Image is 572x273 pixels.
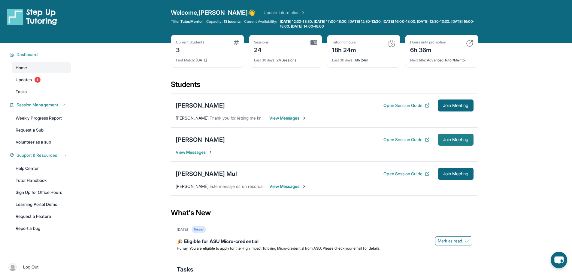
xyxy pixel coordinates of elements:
a: Report a bug [12,223,71,234]
a: Learning Portal Demo [12,199,71,210]
span: View Messages [269,115,307,121]
span: Updates [16,77,32,83]
button: Dashboard [14,52,67,58]
span: Join Meeting [443,172,469,176]
a: [DATE] 12:30-13:30, [DATE] 17:00-18:00, [DATE] 12:30-13:30, [DATE] 16:00-18:00, [DATE] 12:30-13:3... [279,19,478,29]
img: card [466,40,473,47]
span: Tasks [16,89,27,95]
span: Capacity: [206,19,223,24]
a: Sign Up for Office Hours [12,187,71,198]
div: [PERSON_NAME] [176,101,225,110]
div: 6h 36m [410,45,446,54]
div: 18h 24m [332,54,395,63]
img: card [310,40,317,45]
button: Open Session Guide [383,137,429,143]
span: Join Meeting [443,104,469,107]
div: 24 [254,45,269,54]
button: Join Meeting [438,99,474,111]
span: Hurray! You are eligible to apply for the High Impact Tutoring Micro-credential from ASU. Please ... [177,246,381,251]
span: Session Management [17,102,58,108]
div: What's New [171,200,478,226]
img: logo [7,8,57,25]
span: View Messages [269,183,307,189]
img: Chevron Right [300,10,306,16]
span: Last 30 days : [254,58,276,62]
span: Next title : [410,58,426,62]
img: Mark as read [465,239,470,243]
img: user-img [8,263,17,271]
a: Home [12,62,71,73]
div: [DATE] [177,227,188,232]
a: Request a Feature [12,211,71,222]
a: Update Information [264,10,306,16]
button: Mark as read [435,236,472,245]
a: Updates1 [12,74,71,85]
div: Sessions [254,40,269,45]
button: Join Meeting [438,134,474,146]
a: Request a Sub [12,125,71,135]
a: Tutor Handbook [12,175,71,186]
span: Current Availability: [244,19,277,29]
button: Open Session Guide [383,102,429,108]
span: Este mensaje es un recordatorio de que la sesión con [PERSON_NAME] comenzará en 15 minutos. [210,184,397,189]
span: Home [16,65,27,71]
img: card [234,40,239,45]
div: [PERSON_NAME] [176,135,225,144]
span: Tutor/Mentor [180,19,203,24]
div: Tutoring hours [332,40,356,45]
span: 1 Students [224,19,241,24]
span: [PERSON_NAME] : [176,184,210,189]
div: 18h 24m [332,45,356,54]
button: Session Management [14,102,67,108]
button: Support & Resources [14,152,67,158]
span: | [19,263,21,271]
div: [DATE] [176,54,239,63]
span: Thank you for letting me know [210,115,268,120]
div: 🎉 Eligible for ASU Micro-credential [177,238,472,246]
span: [PERSON_NAME] : [176,115,210,120]
div: Unread [192,226,206,233]
span: Welcome, [PERSON_NAME] 👋 [171,8,256,17]
a: Help Center [12,163,71,174]
span: Mark as read [438,238,462,244]
span: First Match : [176,58,195,62]
div: Current Students [176,40,204,45]
span: Join Meeting [443,138,469,141]
a: Weekly Progress Report [12,113,71,123]
a: Volunteer as a sub [12,137,71,147]
span: Dashboard [17,52,38,58]
div: Students [171,80,478,93]
button: Open Session Guide [383,171,429,177]
span: 1 [35,77,41,83]
div: 3 [176,45,204,54]
span: Log Out [23,264,39,270]
div: [PERSON_NAME] Mul [176,170,237,178]
img: Chevron-Right [302,184,307,189]
div: Advanced Tutor/Mentor [410,54,473,63]
span: Title: [171,19,179,24]
span: Last 30 days : [332,58,354,62]
button: chat-button [551,252,567,268]
img: Chevron-Right [208,150,213,155]
div: 24 Sessions [254,54,317,63]
span: View Messages [176,149,213,155]
button: Join Meeting [438,168,474,180]
img: Chevron-Right [302,116,307,120]
span: [DATE] 12:30-13:30, [DATE] 17:00-18:00, [DATE] 12:30-13:30, [DATE] 16:00-18:00, [DATE] 12:30-13:3... [280,19,477,29]
img: card [388,40,395,47]
span: Support & Resources [17,152,57,158]
a: Tasks [12,86,71,97]
div: Hours until promotion [410,40,446,45]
